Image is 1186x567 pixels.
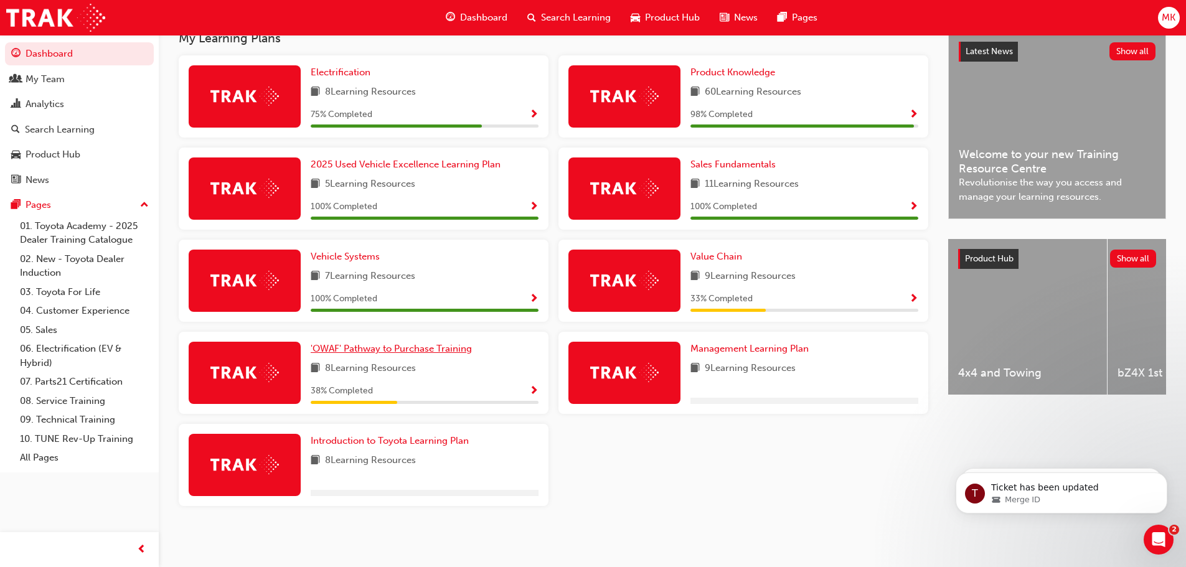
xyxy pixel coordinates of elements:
[965,253,1014,264] span: Product Hub
[5,40,154,194] button: DashboardMy TeamAnalyticsSearch LearningProduct HubNews
[690,67,775,78] span: Product Knowledge
[690,108,753,122] span: 98 % Completed
[690,85,700,100] span: book-icon
[529,291,539,307] button: Show Progress
[768,5,827,30] a: pages-iconPages
[311,292,377,306] span: 100 % Completed
[734,11,758,25] span: News
[25,123,95,137] div: Search Learning
[311,343,472,354] span: 'OWAF' Pathway to Purchase Training
[210,87,279,106] img: Trak
[26,173,49,187] div: News
[311,250,385,264] a: Vehicle Systems
[311,384,373,398] span: 38 % Completed
[690,343,809,354] span: Management Learning Plan
[140,197,149,213] span: up-icon
[909,107,918,123] button: Show Progress
[15,372,154,391] a: 07. Parts21 Certification
[690,251,742,262] span: Value Chain
[5,143,154,166] a: Product Hub
[15,448,154,467] a: All Pages
[5,68,154,91] a: My Team
[210,363,279,382] img: Trak
[1144,525,1174,555] iframe: Intercom live chat
[15,410,154,429] a: 09. Technical Training
[311,435,469,446] span: Introduction to Toyota Learning Plan
[210,455,279,474] img: Trak
[26,148,80,162] div: Product Hub
[590,179,659,198] img: Trak
[529,383,539,399] button: Show Progress
[311,361,320,377] span: book-icon
[15,339,154,372] a: 06. Electrification (EV & Hybrid)
[11,200,21,211] span: pages-icon
[1109,42,1156,60] button: Show all
[909,110,918,121] span: Show Progress
[529,294,539,305] span: Show Progress
[720,10,729,26] span: news-icon
[311,108,372,122] span: 75 % Completed
[11,74,21,85] span: people-icon
[529,202,539,213] span: Show Progress
[325,177,415,192] span: 5 Learning Resources
[15,429,154,449] a: 10. TUNE Rev-Up Training
[179,31,928,45] h3: My Learning Plans
[1158,7,1180,29] button: MK
[11,99,21,110] span: chart-icon
[210,179,279,198] img: Trak
[6,4,105,32] img: Trak
[909,199,918,215] button: Show Progress
[690,342,814,356] a: Management Learning Plan
[325,361,416,377] span: 8 Learning Resources
[705,361,796,377] span: 9 Learning Resources
[26,198,51,212] div: Pages
[446,10,455,26] span: guage-icon
[529,107,539,123] button: Show Progress
[11,49,21,60] span: guage-icon
[311,251,380,262] span: Vehicle Systems
[15,283,154,302] a: 03. Toyota For Life
[948,239,1107,395] a: 4x4 and Towing
[11,124,20,136] span: search-icon
[541,11,611,25] span: Search Learning
[311,157,506,172] a: 2025 Used Vehicle Excellence Learning Plan
[11,175,21,186] span: news-icon
[5,169,154,192] a: News
[690,292,753,306] span: 33 % Completed
[5,194,154,217] button: Pages
[26,97,64,111] div: Analytics
[11,149,21,161] span: car-icon
[529,386,539,397] span: Show Progress
[958,366,1097,380] span: 4x4 and Towing
[690,269,700,284] span: book-icon
[690,177,700,192] span: book-icon
[690,250,747,264] a: Value Chain
[959,42,1155,62] a: Latest NewsShow all
[690,361,700,377] span: book-icon
[705,85,801,100] span: 60 Learning Resources
[529,199,539,215] button: Show Progress
[311,453,320,469] span: book-icon
[909,291,918,307] button: Show Progress
[311,85,320,100] span: book-icon
[527,10,536,26] span: search-icon
[311,434,474,448] a: Introduction to Toyota Learning Plan
[937,446,1186,533] iframe: Intercom notifications message
[690,65,780,80] a: Product Knowledge
[909,294,918,305] span: Show Progress
[948,31,1166,219] a: Latest NewsShow allWelcome to your new Training Resource CentreRevolutionise the way you access a...
[325,453,416,469] span: 8 Learning Resources
[690,159,776,170] span: Sales Fundamentals
[705,177,799,192] span: 11 Learning Resources
[311,177,320,192] span: book-icon
[705,269,796,284] span: 9 Learning Resources
[15,321,154,340] a: 05. Sales
[15,391,154,411] a: 08. Service Training
[958,249,1156,269] a: Product HubShow all
[710,5,768,30] a: news-iconNews
[966,46,1013,57] span: Latest News
[15,301,154,321] a: 04. Customer Experience
[645,11,700,25] span: Product Hub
